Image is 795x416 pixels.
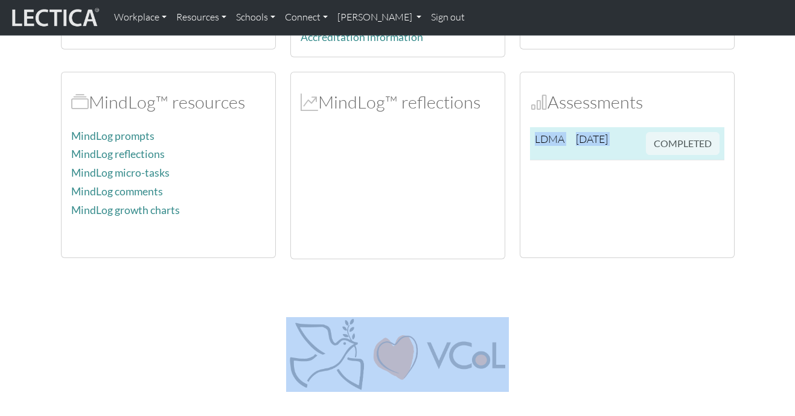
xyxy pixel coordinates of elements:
[333,5,426,30] a: [PERSON_NAME]
[530,127,571,160] td: LDMA
[301,31,423,43] a: Accreditation information
[286,317,508,392] img: Peace, love, VCoL
[530,92,724,113] h2: Assessments
[301,92,495,113] h2: MindLog™ reflections
[280,5,333,30] a: Connect
[231,5,280,30] a: Schools
[576,132,608,145] span: [DATE]
[71,130,155,142] a: MindLog prompts
[9,6,100,29] img: lecticalive
[426,5,470,30] a: Sign out
[171,5,231,30] a: Resources
[71,166,170,179] a: MindLog micro-tasks
[71,204,180,216] a: MindLog growth charts
[301,91,318,113] span: MindLog
[109,5,171,30] a: Workplace
[530,91,548,113] span: Assessments
[71,92,266,113] h2: MindLog™ resources
[71,185,163,198] a: MindLog comments
[71,148,165,160] a: MindLog reflections
[71,91,89,113] span: MindLog™ resources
